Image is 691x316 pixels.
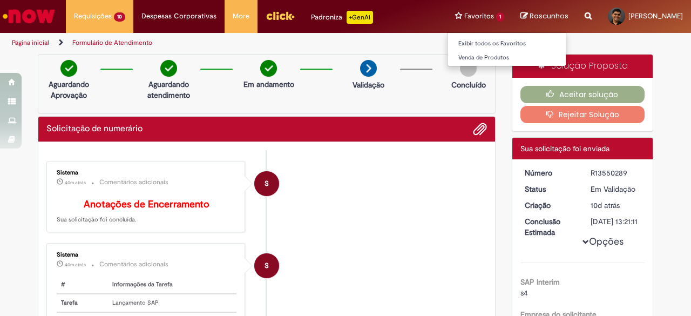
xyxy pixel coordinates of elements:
[517,167,583,178] dt: Número
[74,11,112,22] span: Requisições
[628,11,683,21] span: [PERSON_NAME]
[99,178,168,187] small: Comentários adicionais
[520,288,528,298] span: s4
[60,60,77,77] img: check-circle-green.png
[448,38,566,50] a: Exibir todos os Favoritos
[1,5,57,27] img: ServiceNow
[65,179,86,186] time: 29/09/2025 10:16:42
[266,8,295,24] img: click_logo_yellow_360x200.png
[65,261,86,268] time: 29/09/2025 10:16:40
[8,33,452,53] ul: Trilhas de página
[451,79,486,90] p: Concluído
[520,144,609,153] span: Sua solicitação foi enviada
[254,253,279,278] div: System
[591,200,620,210] time: 19/09/2025 11:43:39
[265,171,269,197] span: S
[84,198,209,211] b: Anotações de Encerramento
[43,79,95,100] p: Aguardando Aprovação
[265,253,269,279] span: S
[311,11,373,24] div: Padroniza
[254,171,279,196] div: System
[108,276,236,294] th: Informações da Tarefa
[591,200,641,211] div: 19/09/2025 11:43:39
[12,38,49,47] a: Página inicial
[517,216,583,238] dt: Conclusão Estimada
[496,12,504,22] span: 1
[160,60,177,77] img: check-circle-green.png
[57,276,108,294] th: #
[46,124,143,134] h2: Solicitação de numerário Histórico de tíquete
[473,122,487,136] button: Adicionar anexos
[360,60,377,77] img: arrow-next.png
[99,260,168,269] small: Comentários adicionais
[57,252,236,258] div: Sistema
[57,170,236,176] div: Sistema
[520,277,560,287] b: SAP Interim
[517,200,583,211] dt: Criação
[243,79,294,90] p: Em andamento
[517,184,583,194] dt: Status
[460,60,477,77] img: img-circle-grey.png
[530,11,568,21] span: Rascunhos
[512,55,653,78] div: Solução Proposta
[72,38,152,47] a: Formulário de Atendimento
[65,179,86,186] span: 40m atrás
[591,200,620,210] span: 10d atrás
[591,184,641,194] div: Em Validação
[447,32,566,66] ul: Favoritos
[141,11,216,22] span: Despesas Corporativas
[65,261,86,268] span: 40m atrás
[108,294,236,312] td: Lançamento SAP
[57,199,236,224] p: Sua solicitação foi concluída.
[591,167,641,178] div: R13550289
[464,11,494,22] span: Favoritos
[233,11,249,22] span: More
[57,294,108,312] th: Tarefa
[143,79,195,100] p: Aguardando atendimento
[347,11,373,24] p: +GenAi
[260,60,277,77] img: check-circle-green.png
[114,12,125,22] span: 10
[353,79,384,90] p: Validação
[520,11,568,22] a: Rascunhos
[520,86,645,103] button: Aceitar solução
[591,216,641,227] div: [DATE] 13:21:11
[448,52,566,64] a: Venda de Produtos
[520,106,645,123] button: Rejeitar Solução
